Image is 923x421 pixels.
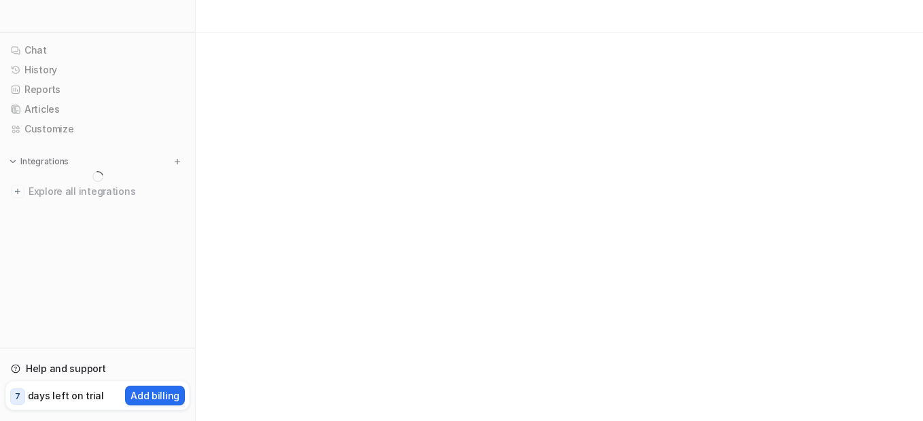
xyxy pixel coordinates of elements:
p: Integrations [20,156,69,167]
img: menu_add.svg [173,157,182,166]
p: Add billing [130,388,179,403]
span: Explore all integrations [29,181,184,202]
button: Integrations [5,155,73,168]
a: Explore all integrations [5,182,190,201]
a: Articles [5,100,190,119]
img: explore all integrations [11,185,24,198]
a: Help and support [5,359,190,378]
a: Chat [5,41,190,60]
img: expand menu [8,157,18,166]
a: Customize [5,120,190,139]
p: 7 [15,390,20,403]
a: Reports [5,80,190,99]
p: days left on trial [28,388,104,403]
button: Add billing [125,386,185,405]
a: History [5,60,190,79]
